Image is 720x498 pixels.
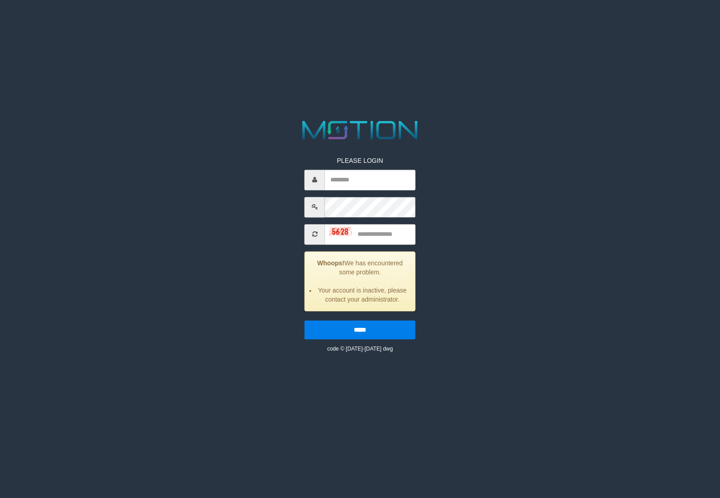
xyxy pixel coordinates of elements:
[329,227,352,236] img: captcha
[327,346,393,352] small: code © [DATE]-[DATE] dwg
[316,286,408,304] li: Your account is inactive, please contact your administrator.
[297,117,423,142] img: MOTION_logo.png
[317,259,344,267] strong: Whoops!
[304,156,416,165] p: PLEASE LOGIN
[304,251,416,311] div: We has encountered some problem.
